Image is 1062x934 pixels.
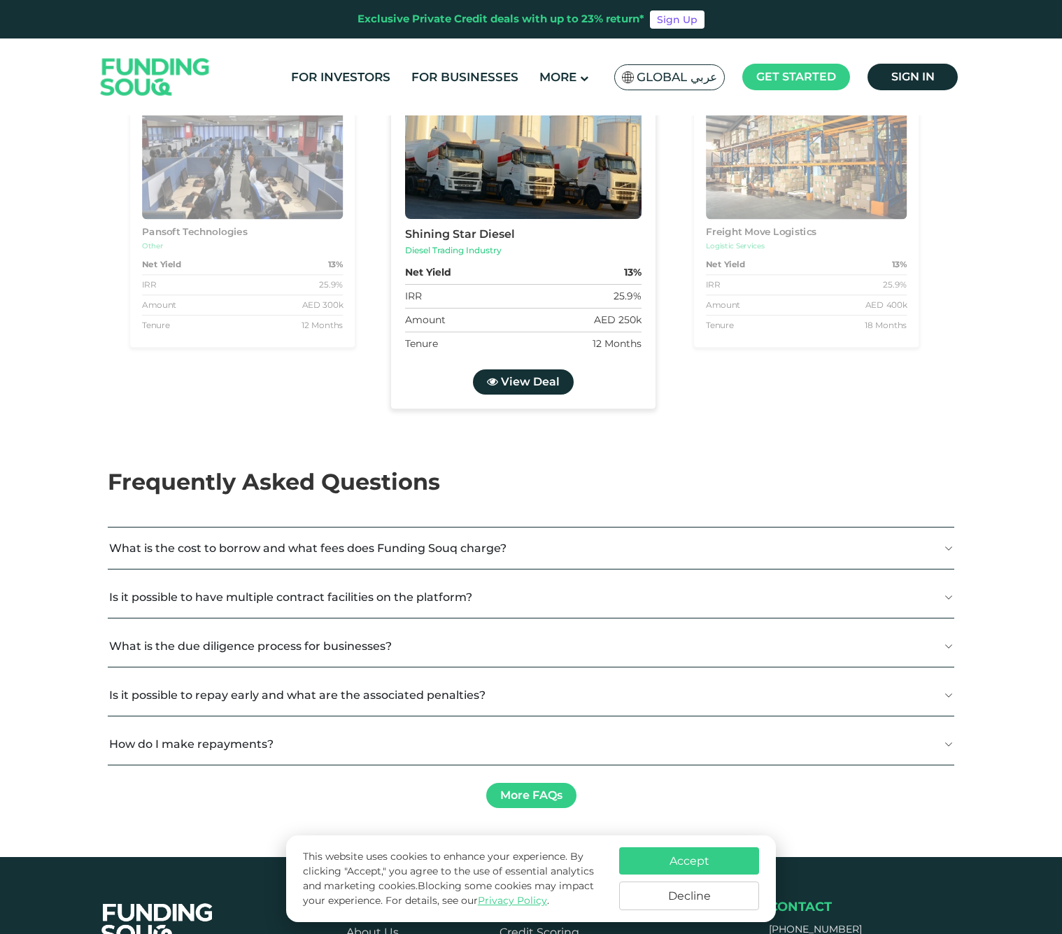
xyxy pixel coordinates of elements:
[473,369,574,395] a: View Deal
[614,289,642,304] div: 25.9%
[142,278,156,291] div: IRR
[622,71,635,83] img: SA Flag
[302,319,344,332] div: 12 Months
[142,319,170,332] div: Tenure
[706,278,720,291] div: IRR
[87,42,224,113] img: Logo
[892,258,907,271] strong: 13%
[385,894,549,907] span: For details, see our .
[539,70,576,84] span: More
[319,278,343,291] div: 25.9%
[706,241,907,251] div: Logistic Services
[142,100,343,219] img: Business Image
[288,66,394,89] a: For Investors
[865,319,907,332] div: 18 Months
[650,10,705,29] a: Sign Up
[405,265,451,280] strong: Net Yield
[302,299,343,311] div: AED 300k
[619,882,759,910] button: Decline
[328,258,343,271] strong: 13%
[865,299,907,311] div: AED 400k
[357,11,644,27] div: Exclusive Private Credit deals with up to 23% return*
[486,783,576,808] a: More FAQs
[619,847,759,875] button: Accept
[142,258,181,271] strong: Net Yield
[706,258,745,271] strong: Net Yield
[303,849,605,908] p: This website uses cookies to enhance your experience. By clicking "Accept," you agree to the use ...
[501,375,560,388] span: View Deal
[108,723,954,765] button: How do I make repayments?
[769,899,832,914] span: Contact
[405,244,642,257] div: Diesel Trading Industry
[142,241,343,251] div: Other
[706,319,734,332] div: Tenure
[405,79,642,219] img: Business Image
[405,337,438,351] div: Tenure
[624,265,642,280] strong: 13%
[405,289,422,304] div: IRR
[408,66,522,89] a: For Businesses
[594,313,642,327] div: AED 250k
[303,879,594,907] span: Blocking some cookies may impact your experience.
[405,313,446,327] div: Amount
[108,528,954,569] button: What is the cost to borrow and what fees does Funding Souq charge?
[405,226,642,243] div: Shining Star Diesel
[706,225,907,239] div: Freight Move Logistics
[142,225,343,239] div: Pansoft Technologies
[637,69,717,85] span: Global عربي
[478,894,547,907] a: Privacy Policy
[706,100,907,219] img: Business Image
[756,70,836,83] span: Get started
[891,70,935,83] span: Sign in
[884,278,907,291] div: 25.9%
[706,299,740,311] div: Amount
[108,468,440,495] span: Frequently Asked Questions
[868,64,958,90] a: Sign in
[108,576,954,618] button: Is it possible to have multiple contract facilities on the platform?
[108,674,954,716] button: Is it possible to repay early and what are the associated penalties?
[593,337,642,351] div: 12 Months
[108,625,954,667] button: What is the due diligence process for businesses?
[142,299,176,311] div: Amount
